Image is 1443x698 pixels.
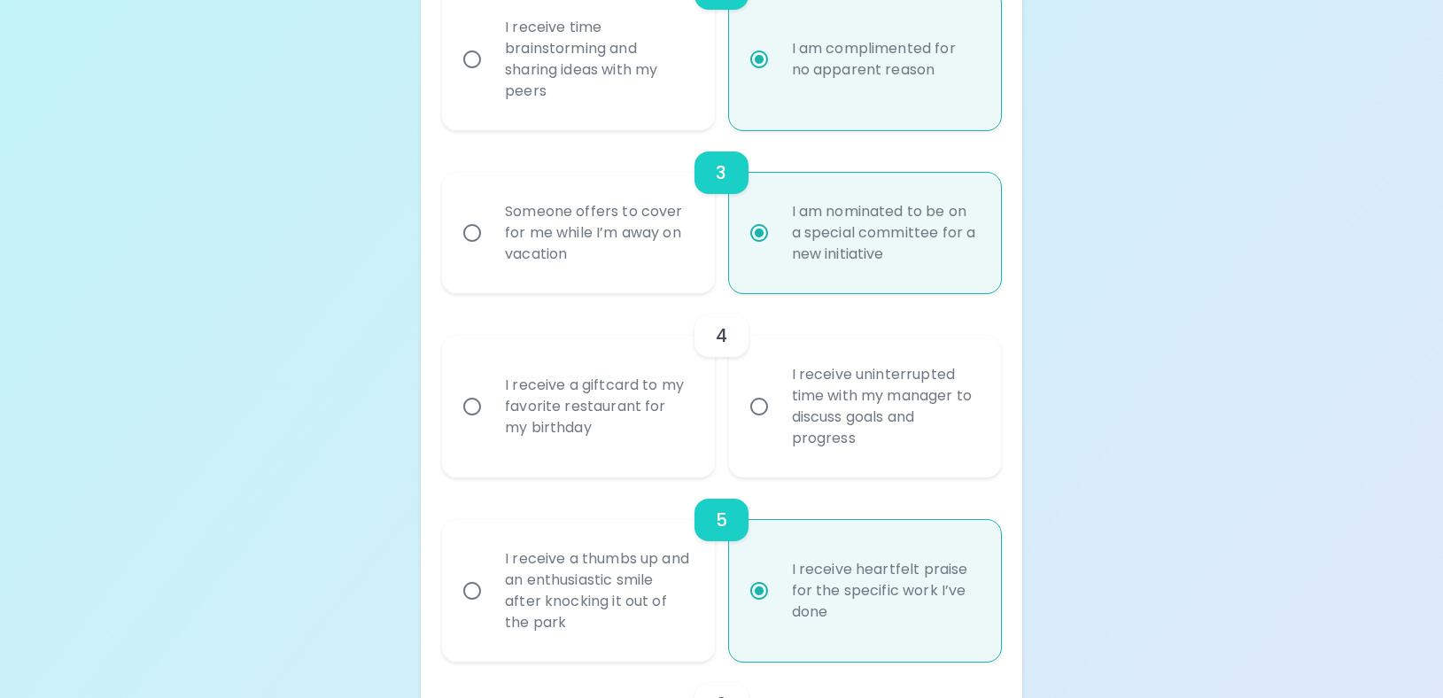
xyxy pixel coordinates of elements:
div: I am nominated to be on a special committee for a new initiative [778,180,991,286]
h6: 4 [716,322,727,350]
div: I receive uninterrupted time with my manager to discuss goals and progress [778,343,991,470]
div: I receive heartfelt praise for the specific work I’ve done [778,538,991,644]
div: I receive a thumbs up and an enthusiastic smile after knocking it out of the park [491,527,704,655]
div: I am complimented for no apparent reason [778,17,991,102]
h6: 3 [716,159,726,187]
h6: 5 [716,506,727,534]
div: Someone offers to cover for me while I’m away on vacation [491,180,704,286]
div: choice-group-check [442,477,1001,662]
div: I receive a giftcard to my favorite restaurant for my birthday [491,353,704,460]
div: choice-group-check [442,130,1001,293]
div: choice-group-check [442,293,1001,477]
